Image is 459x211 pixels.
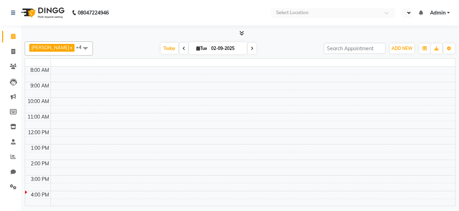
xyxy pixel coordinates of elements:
[390,44,414,53] button: ADD NEW
[276,9,309,16] div: Select Location
[29,160,50,167] div: 2:00 PM
[29,82,50,90] div: 9:00 AM
[161,43,178,54] span: Today
[29,144,50,152] div: 1:00 PM
[76,44,87,50] span: +4
[26,129,50,136] div: 12:00 PM
[29,67,50,74] div: 8:00 AM
[29,191,50,199] div: 4:00 PM
[69,45,72,50] a: x
[18,3,66,23] img: logo
[31,45,69,50] span: [PERSON_NAME]
[324,43,386,54] input: Search Appointment
[26,113,50,121] div: 11:00 AM
[29,176,50,183] div: 3:00 PM
[209,43,244,54] input: 2025-09-02
[78,3,109,23] b: 08047224946
[430,9,446,17] span: Admin
[26,98,50,105] div: 10:00 AM
[392,46,412,51] span: ADD NEW
[195,46,209,51] span: Tue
